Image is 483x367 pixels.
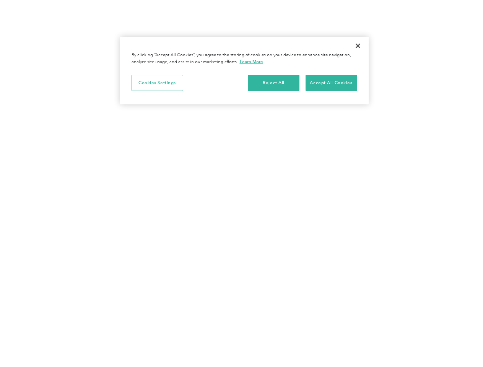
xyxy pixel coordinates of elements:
button: Reject All [248,75,299,91]
div: Privacy [120,37,369,104]
button: Cookies Settings [132,75,183,91]
button: Accept All Cookies [306,75,357,91]
div: Cookie banner [120,37,369,104]
a: More information about your privacy, opens in a new tab [240,59,263,64]
div: By clicking “Accept All Cookies”, you agree to the storing of cookies on your device to enhance s... [132,52,357,65]
button: Close [350,37,366,54]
